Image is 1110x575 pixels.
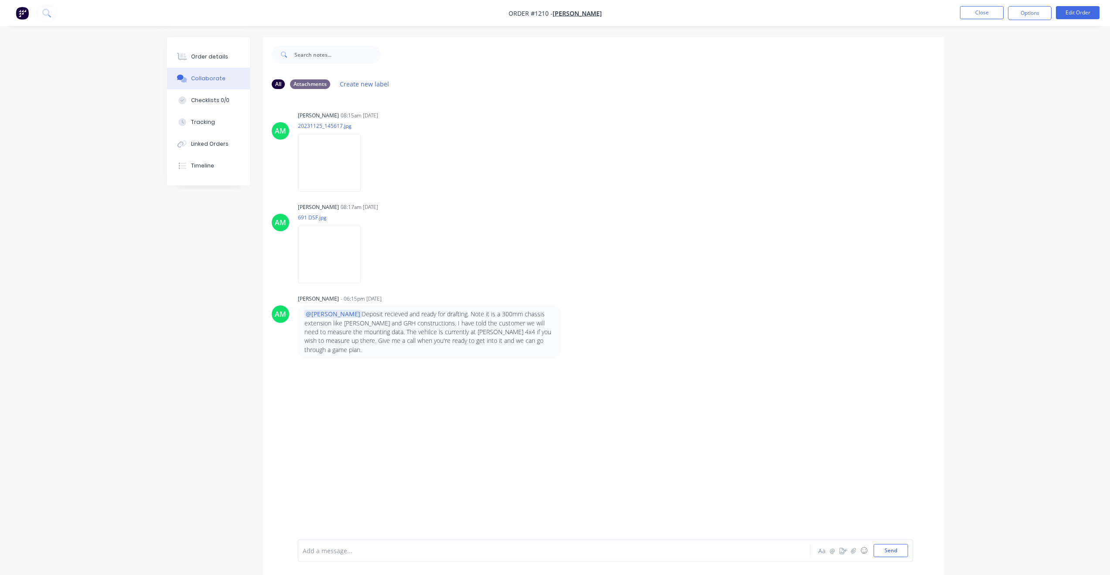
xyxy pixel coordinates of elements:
[167,111,250,133] button: Tracking
[275,309,286,319] div: AM
[553,9,602,17] a: [PERSON_NAME]
[191,96,229,104] div: Checklists 0/0
[191,140,229,148] div: Linked Orders
[341,295,382,303] div: - 06:15pm [DATE]
[298,214,369,221] p: 691 DSF.jpg
[874,544,908,557] button: Send
[304,310,362,318] span: @[PERSON_NAME]
[298,295,339,303] div: [PERSON_NAME]
[191,53,228,61] div: Order details
[509,9,553,17] span: Order #1210 -
[1008,6,1052,20] button: Options
[817,545,827,556] button: Aa
[290,79,330,89] div: Attachments
[304,310,554,354] p: Deposit recieved and ready for drafting. Note it is a 300mm chassis extension like [PERSON_NAME] ...
[298,203,339,211] div: [PERSON_NAME]
[167,68,250,89] button: Collaborate
[294,46,381,63] input: Search notes...
[341,203,378,211] div: 08:17am [DATE]
[272,79,285,89] div: All
[191,75,225,82] div: Collaborate
[191,162,214,170] div: Timeline
[827,545,838,556] button: @
[859,545,869,556] button: ☺
[298,122,369,130] p: 20231125_145617.jpg
[167,133,250,155] button: Linked Orders
[167,89,250,111] button: Checklists 0/0
[1056,6,1100,19] button: Edit Order
[275,217,286,228] div: AM
[16,7,29,20] img: Factory
[960,6,1004,19] button: Close
[341,112,378,120] div: 08:15am [DATE]
[335,78,394,90] button: Create new label
[275,126,286,136] div: AM
[298,112,339,120] div: [PERSON_NAME]
[191,118,215,126] div: Tracking
[167,155,250,177] button: Timeline
[167,46,250,68] button: Order details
